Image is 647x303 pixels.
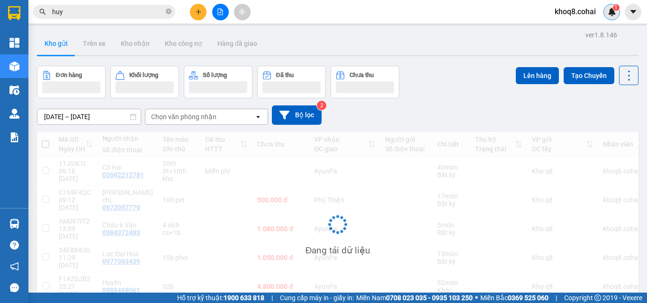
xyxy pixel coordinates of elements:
[10,283,19,292] span: message
[386,294,473,302] strong: 0708 023 035 - 0935 103 250
[177,293,264,303] span: Hỗ trợ kỹ thuật:
[585,30,617,40] div: ver 1.8.146
[234,4,251,20] button: aim
[9,219,19,229] img: warehouse-icon
[9,132,19,142] img: solution-icon
[52,7,164,17] input: Tìm tên, số ĐT hoặc mã đơn
[331,66,399,98] button: Chưa thu
[564,67,614,84] button: Tạo Chuyến
[613,4,620,11] sup: 1
[10,262,19,271] span: notification
[614,4,618,11] span: 1
[508,294,548,302] strong: 0369 525 060
[203,72,227,78] div: Số lượng
[9,61,19,71] img: warehouse-icon
[594,294,601,301] span: copyright
[113,32,157,55] button: Kho nhận
[276,72,294,78] div: Đã thu
[217,9,224,15] span: file-add
[212,4,229,20] button: file-add
[166,9,171,14] span: close-circle
[317,101,326,110] sup: 2
[190,4,207,20] button: plus
[56,72,82,78] div: Đơn hàng
[37,66,106,98] button: Đơn hàng
[480,293,548,303] span: Miền Bắc
[37,109,141,124] input: Select a date range.
[306,243,370,258] div: Đang tải dữ liệu
[75,32,113,55] button: Trên xe
[110,66,179,98] button: Khối lượng
[8,6,20,20] img: logo-vxr
[9,85,19,95] img: warehouse-icon
[556,293,557,303] span: |
[629,8,638,16] span: caret-down
[257,66,326,98] button: Đã thu
[239,9,245,15] span: aim
[210,32,265,55] button: Hàng đã giao
[39,9,46,15] span: search
[608,8,616,16] img: icon-new-feature
[280,293,354,303] span: Cung cấp máy in - giấy in:
[10,241,19,250] span: question-circle
[475,296,478,300] span: ⚪️
[129,72,158,78] div: Khối lượng
[547,6,603,17] span: khoq8.cohai
[254,113,262,121] svg: open
[356,293,473,303] span: Miền Nam
[9,38,19,48] img: dashboard-icon
[224,294,264,302] strong: 1900 633 818
[9,109,19,119] img: warehouse-icon
[516,67,559,84] button: Lên hàng
[350,72,374,78] div: Chưa thu
[625,4,641,20] button: caret-down
[166,8,171,17] span: close-circle
[37,32,75,55] button: Kho gửi
[272,105,322,125] button: Bộ lọc
[157,32,210,55] button: Kho công nợ
[271,293,273,303] span: |
[184,66,252,98] button: Số lượng
[195,9,202,15] span: plus
[151,112,216,121] div: Chọn văn phòng nhận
